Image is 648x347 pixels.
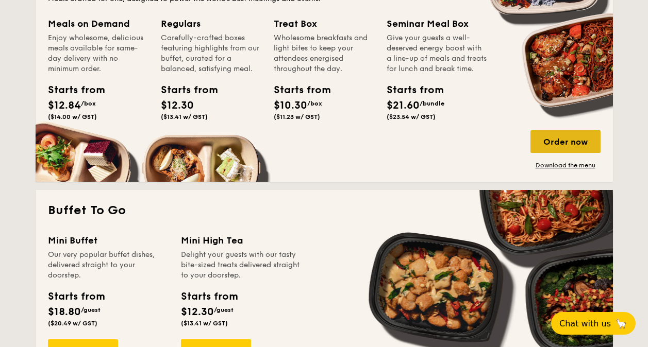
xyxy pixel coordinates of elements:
[181,250,302,281] div: Delight your guests with our tasty bite-sized treats delivered straight to your doorstep.
[559,319,611,328] span: Chat with us
[214,306,234,314] span: /guest
[420,100,444,107] span: /bundle
[181,289,237,304] div: Starts from
[161,99,194,112] span: $12.30
[181,233,302,248] div: Mini High Tea
[161,33,261,74] div: Carefully-crafted boxes featuring highlights from our buffet, curated for a balanced, satisfying ...
[307,100,322,107] span: /box
[161,82,207,98] div: Starts from
[48,99,81,112] span: $12.84
[48,33,148,74] div: Enjoy wholesome, delicious meals available for same-day delivery with no minimum order.
[387,33,487,74] div: Give your guests a well-deserved energy boost with a line-up of meals and treats for lunch and br...
[530,130,601,153] div: Order now
[274,99,307,112] span: $10.30
[274,82,320,98] div: Starts from
[274,113,320,120] span: ($11.23 w/ GST)
[48,202,601,219] h2: Buffet To Go
[181,306,214,318] span: $12.30
[274,33,374,74] div: Wholesome breakfasts and light bites to keep your attendees energised throughout the day.
[81,306,101,314] span: /guest
[387,113,436,120] span: ($23.54 w/ GST)
[48,250,169,281] div: Our very popular buffet dishes, delivered straight to your doorstep.
[48,82,94,98] div: Starts from
[48,233,169,248] div: Mini Buffet
[181,320,228,327] span: ($13.41 w/ GST)
[48,113,97,120] span: ($14.00 w/ GST)
[274,16,374,31] div: Treat Box
[48,16,148,31] div: Meals on Demand
[81,100,96,107] span: /box
[615,318,627,329] span: 🦙
[48,306,81,318] span: $18.80
[387,99,420,112] span: $21.60
[48,289,104,304] div: Starts from
[387,16,487,31] div: Seminar Meal Box
[161,16,261,31] div: Regulars
[387,82,433,98] div: Starts from
[48,320,97,327] span: ($20.49 w/ GST)
[161,113,208,120] span: ($13.41 w/ GST)
[530,161,601,169] a: Download the menu
[551,312,636,335] button: Chat with us🦙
